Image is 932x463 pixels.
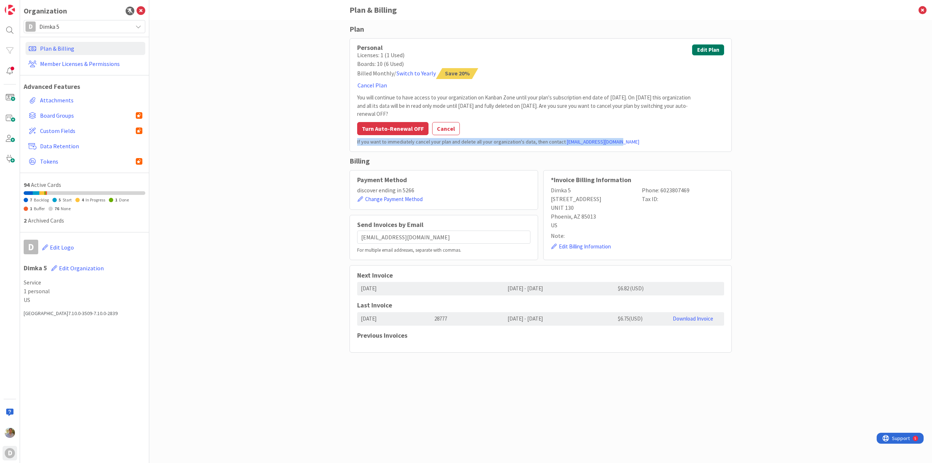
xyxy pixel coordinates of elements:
span: Edit Organization [59,264,104,272]
div: [DATE] [357,312,431,326]
div: Billing [349,156,732,166]
a: Custom Fields [25,124,145,137]
span: Data Retention [40,142,142,150]
button: Cancel Plan [357,81,387,90]
a: Board Groups [25,109,145,122]
p: You will continue to have access to your organization on Kanban Zone until your plan's subscripti... [357,94,692,118]
div: Billed Monthly / [357,68,692,79]
a: Data Retention [25,140,145,153]
p: If you want to immediately cancel your plan and delete all your organization's data, then contact [357,138,692,146]
div: [DATE] - [DATE] [504,282,614,295]
span: Tokens [40,157,136,166]
div: [DATE] - [DATE] [504,312,614,326]
span: Done [119,197,129,203]
a: Download Invoice [673,315,713,322]
div: D [5,448,15,458]
p: Tax ID: [642,195,724,203]
p: discover ending in 5266 [357,186,530,195]
img: Visit kanbanzone.com [5,5,15,15]
span: In Progress [86,197,105,203]
h5: Last Invoice [357,301,724,309]
div: Archived Cards [24,216,145,225]
p: Phoenix , AZ 85013 [551,212,633,221]
div: Organization [24,5,67,16]
button: Switch to Yearly [396,68,436,78]
img: KZ [5,428,15,438]
h5: Previous Invoices [357,331,724,340]
span: None [61,206,71,211]
span: 1 [115,197,117,203]
div: For multiple email addresses, separate with commas. [357,247,530,254]
a: Plan & Billing [25,42,145,55]
span: Edit Logo [50,244,74,251]
p: UNIT 130 [551,203,633,212]
a: [EMAIL_ADDRESS][DOMAIN_NAME] [567,138,639,145]
div: D [25,21,36,32]
span: 1 personal [24,287,145,295]
span: 4 [82,197,84,203]
span: Support [15,1,33,10]
h1: Advanced Features [24,83,145,91]
p: US [551,221,633,229]
a: Attachments [25,94,145,107]
span: US [24,295,145,304]
h2: *Invoice Billing Information [551,176,724,184]
span: Backlog [34,197,49,203]
p: Phone: 6023807469 [642,186,724,195]
span: Save 20% [445,68,470,78]
div: Plan [349,24,732,35]
div: 28777 [431,312,504,326]
span: Service [24,278,145,287]
a: Tokens [25,155,145,168]
button: Edit Plan [692,44,724,55]
span: Start [63,197,72,203]
div: Licenses: 1 (1 Used) [357,51,692,59]
h5: Next Invoice [357,271,724,279]
span: 94 [24,181,29,188]
button: Edit Organization [51,260,104,276]
a: Member Licenses & Permissions [25,57,145,70]
p: Note: [551,231,724,240]
h2: Send Invoices by Email [357,221,530,228]
div: Personal [357,44,692,51]
button: Change Payment Method [357,195,423,204]
span: Dimka 5 [39,21,129,32]
div: 5 [38,3,40,9]
h1: Dimka 5 [24,260,145,276]
span: Custom Fields [40,126,136,135]
button: Edit Logo [42,240,74,255]
span: 2 [24,217,27,224]
button: Edit Billing Information [551,242,611,251]
span: Board Groups [40,111,136,120]
div: $6.82 (USD) [614,282,669,295]
div: [GEOGRAPHIC_DATA] 7.10.0-3509-7.10.0-2839 [24,310,145,317]
button: Turn Auto-Renewal OFF [357,122,429,135]
span: 5 [59,197,61,203]
h2: Payment Method [357,176,530,184]
input: Email [357,231,530,244]
p: [STREET_ADDRESS] [551,195,633,203]
button: Cancel [432,122,460,135]
div: D [24,240,38,254]
p: Dimka 5 [551,186,633,195]
span: 1 [30,206,32,211]
span: 76 [55,206,59,211]
div: $ 6.75 ( USD ) [614,312,669,326]
span: Buffer [34,206,45,211]
div: Boards: 10 (6 Used) [357,59,692,68]
div: [DATE] [357,282,431,295]
span: 7 [30,197,32,203]
div: Active Cards [24,180,145,189]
